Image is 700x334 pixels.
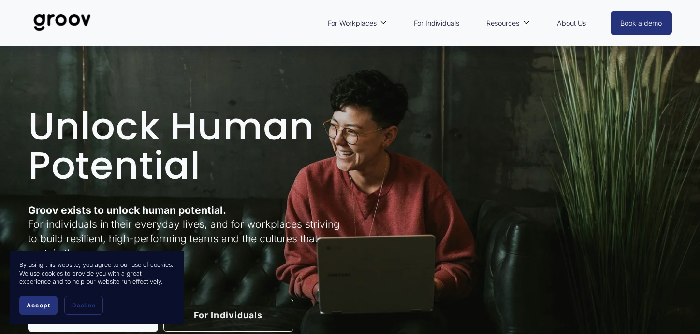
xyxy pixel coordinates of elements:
[28,7,96,39] img: Groov | Unlock Human Potential at Work and in Life
[481,12,534,34] a: folder dropdown
[552,12,591,34] a: About Us
[72,302,95,309] span: Decline
[486,17,519,29] span: Resources
[328,17,377,29] span: For Workplaces
[28,107,348,185] h1: Unlock Human Potential
[409,12,464,34] a: For Individuals
[19,296,58,315] button: Accept
[19,261,174,286] p: By using this website, you agree to our use of cookies. We use cookies to provide you with a grea...
[323,12,392,34] a: folder dropdown
[27,302,50,309] span: Accept
[163,299,293,332] a: For Individuals
[10,251,184,324] section: Cookie banner
[28,203,348,261] p: For individuals in their everyday lives, and for workplaces striving to build resilient, high-per...
[611,11,672,35] a: Book a demo
[64,296,103,315] button: Decline
[28,204,226,216] strong: Groov exists to unlock human potential.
